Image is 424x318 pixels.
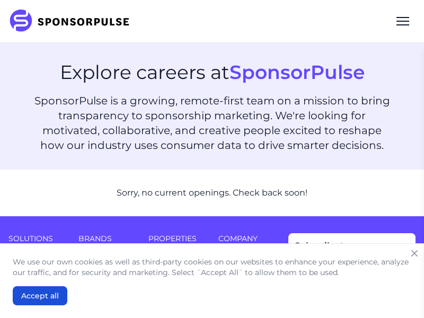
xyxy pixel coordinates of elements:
[8,10,137,33] img: SponsorPulse
[229,60,365,84] span: SponsorPulse
[78,233,136,244] span: Brands
[148,233,206,244] span: Properties
[117,187,307,199] div: Sorry, no current openings. Check back soon!
[407,246,422,261] button: Close
[8,233,66,244] span: Solutions
[295,240,409,265] span: Subscribe to our newsletter
[13,257,411,278] p: We use our own cookies as well as third-party cookies on our websites to enhance your experience,...
[34,93,390,153] p: SponsorPulse is a growing, remote-first team on a mission to bring transparency to sponsorship ma...
[390,8,416,34] div: Menu
[13,286,67,305] button: Accept all
[218,233,276,244] span: Company
[60,60,365,85] h1: Explore careers at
